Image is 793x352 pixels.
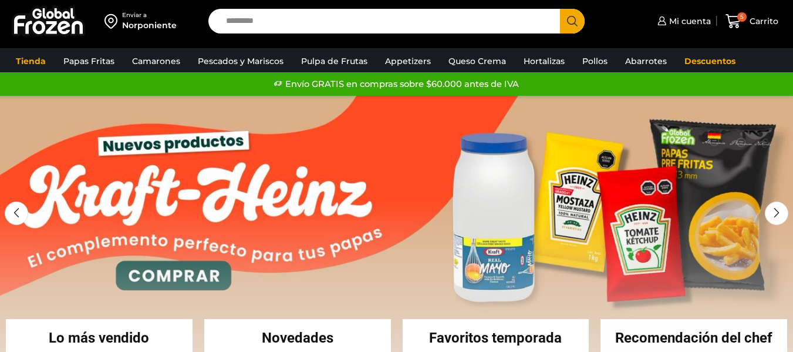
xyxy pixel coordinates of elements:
[295,50,373,72] a: Pulpa de Frutas
[10,50,52,72] a: Tienda
[6,331,193,345] h2: Lo más vendido
[122,11,177,19] div: Enviar a
[723,8,781,35] a: 5 Carrito
[679,50,741,72] a: Descuentos
[576,50,613,72] a: Pollos
[126,50,186,72] a: Camarones
[737,12,747,22] span: 5
[518,50,571,72] a: Hortalizas
[192,50,289,72] a: Pescados y Mariscos
[122,19,177,31] div: Norponiente
[379,50,437,72] a: Appetizers
[765,202,788,225] div: Next slide
[560,9,585,33] button: Search button
[104,11,122,31] img: address-field-icon.svg
[654,9,711,33] a: Mi cuenta
[747,15,778,27] span: Carrito
[5,202,28,225] div: Previous slide
[600,331,787,345] h2: Recomendación del chef
[58,50,120,72] a: Papas Fritas
[443,50,512,72] a: Queso Crema
[666,15,711,27] span: Mi cuenta
[204,331,391,345] h2: Novedades
[619,50,673,72] a: Abarrotes
[403,331,589,345] h2: Favoritos temporada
